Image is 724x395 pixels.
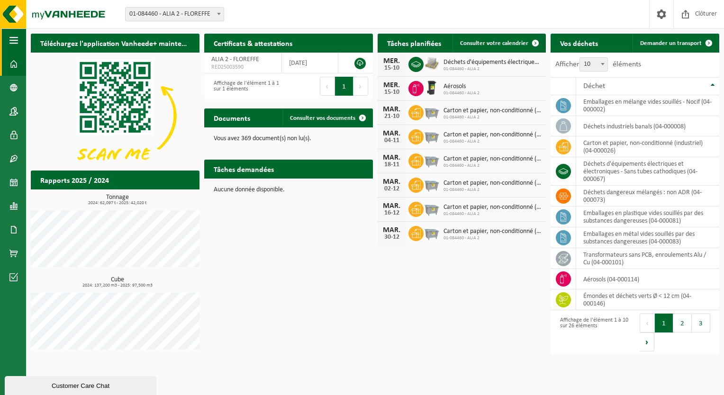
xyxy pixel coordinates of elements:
[576,269,719,289] td: aérosols (04-000114)
[204,34,302,52] h2: Certificats & attestations
[31,34,199,52] h2: Téléchargez l'application Vanheede+ maintenant!
[673,314,692,332] button: 2
[640,40,702,46] span: Demander un transport
[443,107,542,115] span: Carton et papier, non-conditionné (industriel)
[382,154,401,162] div: MAR.
[209,76,284,97] div: Affichage de l'élément 1 à 1 sur 1 éléments
[117,189,199,208] a: Consulter les rapports
[424,128,440,144] img: WB-2500-GAL-GY-01
[382,137,401,144] div: 04-11
[282,53,338,73] td: [DATE]
[640,332,654,351] button: Next
[382,210,401,216] div: 16-12
[125,7,224,21] span: 01-084460 - ALIA 2 - FLOREFFE
[204,160,283,178] h2: Tâches demandées
[633,34,718,53] a: Demander un transport
[382,234,401,241] div: 30-12
[424,55,440,72] img: LP-PA-00000-WDN-11
[555,313,630,352] div: Affichage de l'élément 1 à 10 sur 26 éléments
[443,187,542,193] span: 01-084460 - ALIA 2
[576,136,719,157] td: carton et papier, non-conditionné (industriel) (04-000026)
[583,82,605,90] span: Déchet
[214,187,363,193] p: Aucune donnée disponible.
[443,235,542,241] span: 01-084460 - ALIA 2
[382,89,401,96] div: 15-10
[576,206,719,227] td: emballages en plastique vides souillés par des substances dangereuses (04-000081)
[443,66,542,72] span: 01-084460 - ALIA 2
[555,61,641,68] label: Afficher éléments
[31,53,199,179] img: Download de VHEPlus App
[382,178,401,186] div: MAR.
[460,40,528,46] span: Consulter votre calendrier
[382,130,401,137] div: MAR.
[443,211,542,217] span: 01-084460 - ALIA 2
[655,314,673,332] button: 1
[214,135,363,142] p: Vous avez 369 document(s) non lu(s).
[576,95,719,116] td: emballages en mélange vides souillés - Nocif (04-000002)
[382,226,401,234] div: MAR.
[443,228,542,235] span: Carton et papier, non-conditionné (industriel)
[36,201,199,206] span: 2024: 62,097 t - 2025: 42,020 t
[443,180,542,187] span: Carton et papier, non-conditionné (industriel)
[382,202,401,210] div: MAR.
[382,81,401,89] div: MER.
[443,139,542,144] span: 01-084460 - ALIA 2
[36,283,199,288] span: 2024: 137,200 m3 - 2025: 97,500 m3
[320,77,335,96] button: Previous
[640,314,655,332] button: Previous
[424,80,440,96] img: WB-0240-HPE-BK-01
[424,152,440,168] img: WB-2500-GAL-GY-01
[576,248,719,269] td: transformateurs sans PCB, enroulements Alu / Cu (04-000101)
[382,65,401,72] div: 15-10
[382,113,401,120] div: 21-10
[382,106,401,113] div: MAR.
[443,115,542,120] span: 01-084460 - ALIA 2
[424,200,440,216] img: WB-2500-GAL-GY-01
[204,108,260,127] h2: Documents
[382,162,401,168] div: 18-11
[382,57,401,65] div: MER.
[551,34,607,52] h2: Vos déchets
[211,56,259,63] span: ALIA 2 - FLOREFFE
[576,116,719,136] td: déchets industriels banals (04-000008)
[335,77,353,96] button: 1
[36,194,199,206] h3: Tonnage
[211,63,274,71] span: RED25003590
[443,90,480,96] span: 01-084460 - ALIA 2
[576,227,719,248] td: emballages en métal vides souillés par des substances dangereuses (04-000083)
[5,374,158,395] iframe: chat widget
[378,34,451,52] h2: Tâches planifiées
[580,58,607,71] span: 10
[443,204,542,211] span: Carton et papier, non-conditionné (industriel)
[424,176,440,192] img: WB-2500-GAL-GY-01
[443,83,480,90] span: Aérosols
[290,115,355,121] span: Consulter vos documents
[126,8,224,21] span: 01-084460 - ALIA 2 - FLOREFFE
[443,59,542,66] span: Déchets d'équipements électriques et électroniques - sans tubes cathodiques
[443,131,542,139] span: Carton et papier, non-conditionné (industriel)
[576,157,719,186] td: déchets d'équipements électriques et électroniques - Sans tubes cathodiques (04-000067)
[576,289,719,310] td: émondes et déchets verts Ø < 12 cm (04-000146)
[36,277,199,288] h3: Cube
[579,57,608,72] span: 10
[692,314,710,332] button: 3
[31,171,118,189] h2: Rapports 2025 / 2024
[424,224,440,241] img: WB-2500-GAL-GY-01
[452,34,545,53] a: Consulter votre calendrier
[382,186,401,192] div: 02-12
[443,155,542,163] span: Carton et papier, non-conditionné (industriel)
[282,108,372,127] a: Consulter vos documents
[576,186,719,206] td: déchets dangereux mélangés : non ADR (04-000073)
[443,163,542,169] span: 01-084460 - ALIA 2
[424,104,440,120] img: WB-2500-GAL-GY-01
[353,77,368,96] button: Next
